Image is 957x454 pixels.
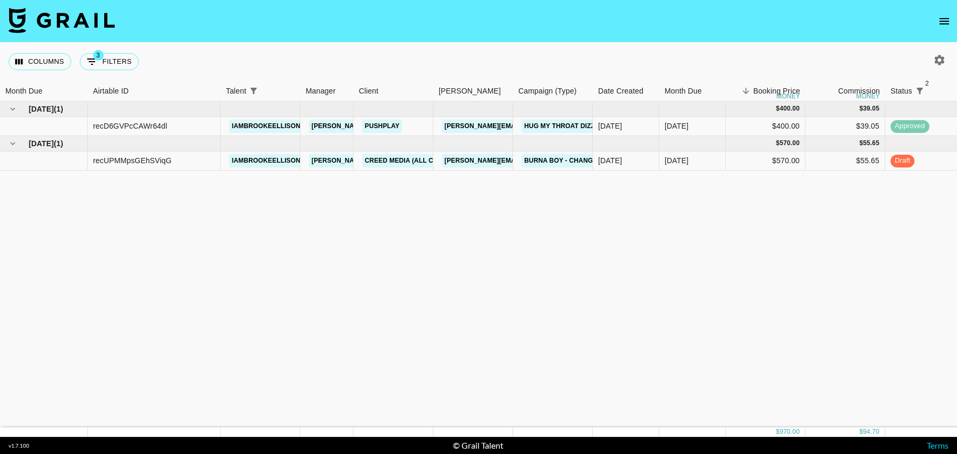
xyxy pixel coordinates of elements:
[439,81,501,102] div: [PERSON_NAME]
[927,83,942,98] button: Sort
[442,154,615,167] a: [PERSON_NAME][EMAIL_ADDRESS][DOMAIN_NAME]
[522,120,626,133] a: Hug My Throat Dizzy Fae <3
[246,83,261,98] button: Show filters
[912,83,927,98] div: 2 active filters
[598,81,643,102] div: Date Created
[912,83,927,98] button: Show filters
[54,104,63,114] span: ( 1 )
[665,121,689,131] div: Jul '25
[776,104,780,113] div: $
[93,121,167,131] div: recD6GVPcCAWr64dl
[362,120,402,133] a: PushPlay
[359,81,379,102] div: Client
[891,156,914,166] span: draft
[927,440,948,450] a: Terms
[9,7,115,33] img: Grail Talent
[776,93,800,99] div: money
[598,121,622,131] div: 11/07/2025
[856,93,880,99] div: money
[93,155,172,166] div: recUPMMpsGEhSViqG
[934,11,955,32] button: open drawer
[226,81,246,102] div: Talent
[309,120,482,133] a: [PERSON_NAME][EMAIL_ADDRESS][DOMAIN_NAME]
[306,81,335,102] div: Manager
[598,155,622,166] div: 01/09/2025
[229,154,303,167] a: iambrookeellison
[859,139,863,148] div: $
[665,81,702,102] div: Month Due
[309,154,482,167] a: [PERSON_NAME][EMAIL_ADDRESS][DOMAIN_NAME]
[863,104,879,113] div: 39.05
[9,53,71,70] button: Select columns
[659,81,726,102] div: Month Due
[362,154,473,167] a: Creed Media (All Campaigns)
[5,136,20,151] button: hide children
[88,81,221,102] div: Airtable ID
[29,138,54,149] span: [DATE]
[433,81,513,102] div: Booker
[805,152,885,171] div: $55.65
[593,81,659,102] div: Date Created
[513,81,593,102] div: Campaign (Type)
[776,427,780,436] div: $
[93,81,129,102] div: Airtable ID
[229,120,303,133] a: iambrookeellison
[354,81,433,102] div: Client
[863,139,879,148] div: 55.65
[863,427,879,436] div: 94.70
[776,139,780,148] div: $
[779,139,800,148] div: 570.00
[453,440,503,451] div: © Grail Talent
[300,81,354,102] div: Manager
[726,152,805,171] div: $570.00
[738,83,753,98] button: Sort
[29,104,54,114] span: [DATE]
[54,138,63,149] span: ( 1 )
[221,81,300,102] div: Talent
[891,81,912,102] div: Status
[518,81,577,102] div: Campaign (Type)
[93,50,104,61] span: 3
[891,121,929,131] span: approved
[5,102,20,116] button: hide children
[726,117,805,136] div: $400.00
[261,83,276,98] button: Sort
[522,154,734,167] a: Burna Boy - Change Your Mind (feat. [GEOGRAPHIC_DATA])
[442,120,615,133] a: [PERSON_NAME][EMAIL_ADDRESS][DOMAIN_NAME]
[753,81,800,102] div: Booking Price
[922,78,933,89] span: 2
[9,442,29,449] div: v 1.7.100
[805,117,885,136] div: $39.05
[859,104,863,113] div: $
[838,81,880,102] div: Commission
[665,155,689,166] div: Sep '25
[779,427,800,436] div: 970.00
[5,81,43,102] div: Month Due
[779,104,800,113] div: 400.00
[80,53,139,70] button: Show filters
[246,83,261,98] div: 1 active filter
[859,427,863,436] div: $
